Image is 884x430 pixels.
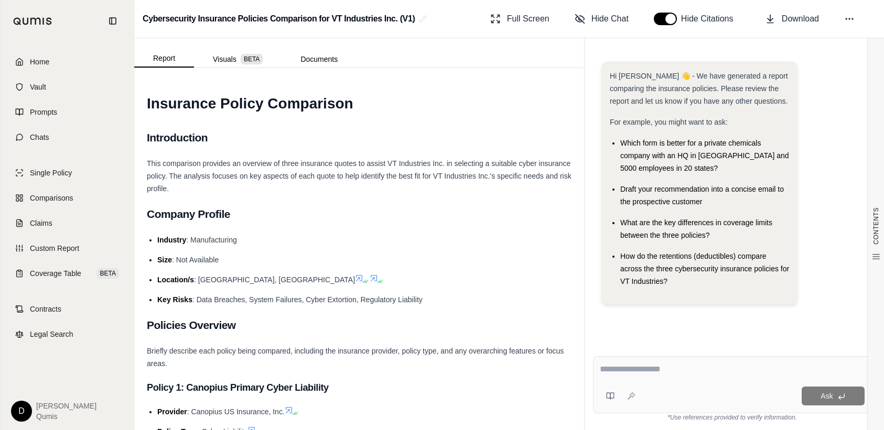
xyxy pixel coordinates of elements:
[147,159,572,193] span: This comparison provides an overview of three insurance quotes to assist VT Industries Inc. in se...
[620,185,784,206] span: Draft your recommendation into a concise email to the prospective customer
[147,314,572,336] h2: Policies Overview
[7,212,127,235] a: Claims
[147,127,572,149] h2: Introduction
[782,13,819,25] span: Download
[610,72,788,105] span: Hi [PERSON_NAME] 👋 - We have generated a report comparing the insurance policies. Please review t...
[802,387,865,405] button: Ask
[7,297,127,321] a: Contracts
[30,107,57,117] span: Prompts
[7,126,127,149] a: Chats
[620,218,772,239] span: What are the key differences in coverage limits between the three policies?
[591,13,629,25] span: Hide Chat
[194,51,282,68] button: Visuals
[187,407,285,416] span: : Canopius US Insurance, Inc.
[507,13,549,25] span: Full Screen
[30,57,49,67] span: Home
[620,139,789,172] span: Which form is better for a private chemicals company with an HQ in [GEOGRAPHIC_DATA] and 5000 emp...
[7,50,127,73] a: Home
[157,236,186,244] span: Industry
[147,378,572,397] h3: Policy 1: Canopius Primary Cyber Liability
[7,75,127,98] a: Vault
[282,51,357,68] button: Documents
[570,8,633,29] button: Hide Chat
[30,329,73,339] span: Legal Search
[7,237,127,260] a: Custom Report
[157,295,192,304] span: Key Risks
[97,268,119,279] span: BETA
[186,236,237,244] span: : Manufacturing
[872,207,880,245] span: CONTENTS
[7,161,127,184] a: Single Policy
[30,132,49,142] span: Chats
[11,401,32,422] div: D
[486,8,554,29] button: Full Screen
[7,262,127,285] a: Coverage TableBETA
[821,392,833,400] span: Ask
[761,8,823,29] button: Download
[7,323,127,346] a: Legal Search
[7,186,127,210] a: Comparisons
[36,401,96,411] span: [PERSON_NAME]
[30,268,81,279] span: Coverage Table
[620,252,789,285] span: How do the retentions (deductibles) compare across the three cybersecurity insurance policies for...
[147,203,572,225] h2: Company Profile
[36,411,96,422] span: Qumis
[157,275,194,284] span: Location/s
[30,243,79,253] span: Custom Report
[172,256,219,264] span: : Not Available
[610,118,728,126] span: For example, you might want to ask:
[104,13,121,29] button: Collapse sidebar
[157,256,172,264] span: Size
[194,275,355,284] span: : [GEOGRAPHIC_DATA], [GEOGRAPHIC_DATA]
[30,218,52,228] span: Claims
[30,193,73,203] span: Comparisons
[681,13,740,25] span: Hide Citations
[147,347,564,368] span: Briefly describe each policy being compared, including the insurance provider, policy type, and a...
[134,50,194,68] button: Report
[143,9,415,28] h2: Cybersecurity Insurance Policies Comparison for VT Industries Inc. (V1)
[157,407,187,416] span: Provider
[241,54,263,64] span: BETA
[30,82,46,92] span: Vault
[30,168,72,178] span: Single Policy
[30,304,61,314] span: Contracts
[7,101,127,124] a: Prompts
[593,413,871,422] div: *Use references provided to verify information.
[147,89,572,118] h1: Insurance Policy Comparison
[192,295,423,304] span: : Data Breaches, System Failures, Cyber Extortion, Regulatory Liability
[13,17,52,25] img: Qumis Logo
